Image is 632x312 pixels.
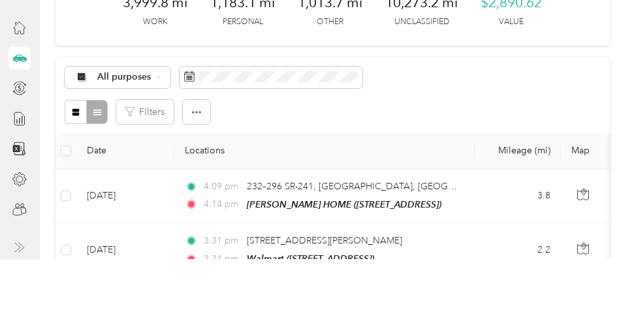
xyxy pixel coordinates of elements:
[317,16,343,28] p: Other
[475,223,561,277] td: 2.2
[76,169,174,223] td: [DATE]
[76,223,174,277] td: [DATE]
[394,16,449,28] p: Unclassified
[174,133,475,169] th: Locations
[499,16,524,28] p: Value
[76,133,174,169] th: Date
[475,133,561,169] th: Mileage (mi)
[97,72,151,82] span: All purposes
[559,239,632,312] iframe: Everlance-gr Chat Button Frame
[223,16,263,28] p: Personal
[143,16,167,28] p: Work
[561,133,607,169] th: Map
[475,169,561,223] td: 3.8
[116,100,174,124] button: Filters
